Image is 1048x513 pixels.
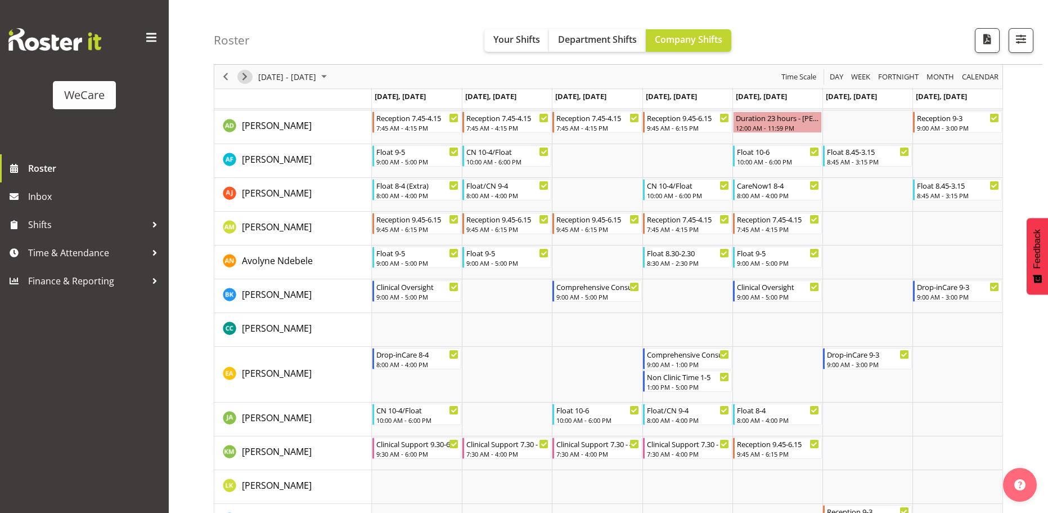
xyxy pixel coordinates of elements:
[376,213,458,225] div: Reception 9.45-6.15
[647,382,729,391] div: 1:00 PM - 5:00 PM
[925,70,956,84] button: Timeline Month
[647,404,729,416] div: Float/CN 9-4
[214,403,372,436] td: Jane Arps resource
[643,111,732,133] div: Aleea Devenport"s event - Reception 9.45-6.15 Begin From Thursday, October 2, 2025 at 9:45:00 AM ...
[237,70,253,84] button: Next
[733,404,822,425] div: Jane Arps"s event - Float 8-4 Begin From Friday, October 3, 2025 at 8:00:00 AM GMT+13:00 Ends At ...
[647,438,729,449] div: Clinical Support 7.30 - 4
[372,213,461,234] div: Antonia Mao"s event - Reception 9.45-6.15 Begin From Monday, September 29, 2025 at 9:45:00 AM GMT...
[235,65,254,88] div: Next
[737,438,819,449] div: Reception 9.45-6.15
[917,123,999,132] div: 9:00 AM - 3:00 PM
[737,449,819,458] div: 9:45 AM - 6:15 PM
[214,279,372,313] td: Brian Ko resource
[827,157,909,166] div: 8:45 AM - 3:15 PM
[466,146,548,157] div: CN 10-4/Float
[552,438,641,459] div: Kishendri Moodley"s event - Clinical Support 7.30 - 4 Begin From Wednesday, October 1, 2025 at 7:...
[28,273,146,289] span: Finance & Reporting
[242,322,312,335] a: [PERSON_NAME]
[737,213,819,225] div: Reception 7.45-4.15
[1032,229,1042,269] span: Feedback
[733,111,822,133] div: Aleea Devenport"s event - Duration 23 hours - Aleea Devenport Begin From Friday, October 3, 2025 ...
[28,216,146,233] span: Shifts
[913,111,1002,133] div: Aleea Devenport"s event - Reception 9-3 Begin From Sunday, October 5, 2025 at 9:00:00 AM GMT+13:0...
[643,371,732,392] div: Ena Advincula"s event - Non Clinic Time 1-5 Begin From Thursday, October 2, 2025 at 1:00:00 PM GM...
[917,292,999,301] div: 9:00 AM - 3:00 PM
[556,438,638,449] div: Clinical Support 7.30 - 4
[555,91,606,101] span: [DATE], [DATE]
[737,416,819,425] div: 8:00 AM - 4:00 PM
[214,212,372,246] td: Antonia Mao resource
[647,191,729,200] div: 10:00 AM - 6:00 PM
[913,179,1002,200] div: Amy Johannsen"s event - Float 8.45-3.15 Begin From Sunday, October 5, 2025 at 8:45:00 AM GMT+13:0...
[960,70,1001,84] button: Month
[376,258,458,267] div: 9:00 AM - 5:00 PM
[643,404,732,425] div: Jane Arps"s event - Float/CN 9-4 Begin From Thursday, October 2, 2025 at 8:00:00 AM GMT+13:00 End...
[242,221,312,233] span: [PERSON_NAME]
[376,191,458,200] div: 8:00 AM - 4:00 PM
[242,153,312,166] span: [PERSON_NAME]
[737,157,819,166] div: 10:00 AM - 6:00 PM
[737,292,819,301] div: 9:00 AM - 5:00 PM
[372,280,461,302] div: Brian Ko"s event - Clinical Oversight Begin From Monday, September 29, 2025 at 9:00:00 AM GMT+13:...
[736,91,787,101] span: [DATE], [DATE]
[646,91,697,101] span: [DATE], [DATE]
[917,112,999,123] div: Reception 9-3
[242,367,312,380] span: [PERSON_NAME]
[466,258,548,267] div: 9:00 AM - 5:00 PM
[376,438,458,449] div: Clinical Support 9.30-6
[647,123,729,132] div: 9:45 AM - 6:15 PM
[214,436,372,470] td: Kishendri Moodley resource
[242,255,313,267] span: Avolyne Ndebele
[462,438,551,459] div: Kishendri Moodley"s event - Clinical Support 7.30 - 4 Begin From Tuesday, September 30, 2025 at 7...
[552,404,641,425] div: Jane Arps"s event - Float 10-6 Begin From Wednesday, October 1, 2025 at 10:00:00 AM GMT+13:00 End...
[214,246,372,279] td: Avolyne Ndebele resource
[647,225,729,234] div: 7:45 AM - 4:15 PM
[737,191,819,200] div: 8:00 AM - 4:00 PM
[917,281,999,292] div: Drop-inCare 9-3
[556,416,638,425] div: 10:00 AM - 6:00 PM
[975,28,1000,53] button: Download a PDF of the roster according to the set date range.
[849,70,872,84] button: Timeline Week
[462,213,551,234] div: Antonia Mao"s event - Reception 9.45-6.15 Begin From Tuesday, September 30, 2025 at 9:45:00 AM GM...
[733,179,822,200] div: Amy Johannsen"s event - CareNow1 8-4 Begin From Friday, October 3, 2025 at 8:00:00 AM GMT+13:00 E...
[376,349,458,360] div: Drop-inCare 8-4
[372,247,461,268] div: Avolyne Ndebele"s event - Float 9-5 Begin From Monday, September 29, 2025 at 9:00:00 AM GMT+13:00...
[462,247,551,268] div: Avolyne Ndebele"s event - Float 9-5 Begin From Tuesday, September 30, 2025 at 9:00:00 AM GMT+13:0...
[376,281,458,292] div: Clinical Oversight
[242,367,312,380] a: [PERSON_NAME]
[827,349,909,360] div: Drop-inCare 9-3
[242,322,312,334] span: [PERSON_NAME]
[214,110,372,144] td: Aleea Devenport resource
[925,70,955,84] span: Month
[737,247,819,258] div: Float 9-5
[1027,218,1048,295] button: Feedback - Show survey
[372,111,461,133] div: Aleea Devenport"s event - Reception 7.45-4.15 Begin From Monday, September 29, 2025 at 7:45:00 AM...
[737,281,819,292] div: Clinical Oversight
[493,33,540,46] span: Your Shifts
[466,213,548,225] div: Reception 9.45-6.15
[257,70,317,84] span: [DATE] - [DATE]
[484,29,549,52] button: Your Shifts
[376,247,458,258] div: Float 9-5
[556,449,638,458] div: 7:30 AM - 4:00 PM
[242,153,312,166] a: [PERSON_NAME]
[466,247,548,258] div: Float 9-5
[549,29,646,52] button: Department Shifts
[876,70,921,84] button: Fortnight
[242,220,312,234] a: [PERSON_NAME]
[780,70,818,84] button: Time Scale
[466,180,548,191] div: Float/CN 9-4
[376,180,458,191] div: Float 8-4 (Extra)
[643,438,732,459] div: Kishendri Moodley"s event - Clinical Support 7.30 - 4 Begin From Thursday, October 2, 2025 at 7:3...
[556,404,638,416] div: Float 10-6
[376,404,458,416] div: CN 10-4/Float
[372,179,461,200] div: Amy Johannsen"s event - Float 8-4 (Extra) Begin From Monday, September 29, 2025 at 8:00:00 AM GMT...
[829,70,844,84] span: Day
[917,180,999,191] div: Float 8.45-3.15
[646,29,731,52] button: Company Shifts
[376,146,458,157] div: Float 9-5
[737,258,819,267] div: 9:00 AM - 5:00 PM
[376,292,458,301] div: 9:00 AM - 5:00 PM
[647,416,729,425] div: 8:00 AM - 4:00 PM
